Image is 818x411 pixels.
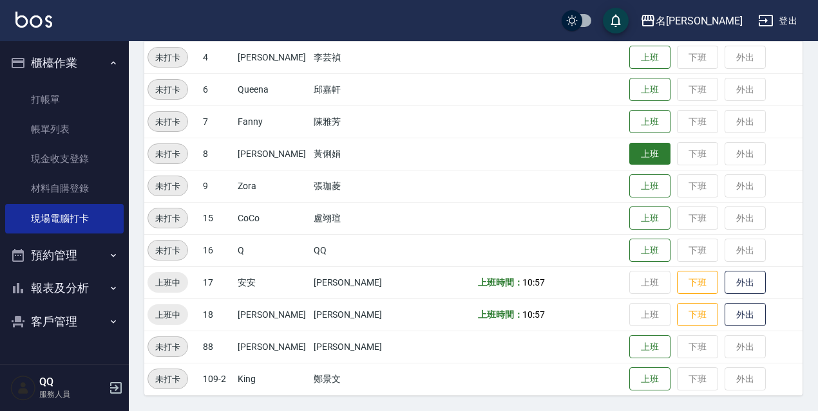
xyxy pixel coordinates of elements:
[39,388,105,400] p: 服務人員
[310,363,399,395] td: 鄭景文
[629,78,671,102] button: 上班
[10,375,36,401] img: Person
[629,239,671,262] button: 上班
[5,46,124,80] button: 櫃檯作業
[478,309,523,320] b: 上班時間：
[200,266,234,298] td: 17
[148,372,187,386] span: 未打卡
[147,308,188,322] span: 上班中
[200,41,234,73] td: 4
[234,105,310,138] td: Fanny
[310,105,399,138] td: 陳雅芳
[310,138,399,170] td: 黃俐娟
[5,85,124,114] a: 打帳單
[200,234,234,266] td: 16
[310,266,399,298] td: [PERSON_NAME]
[629,46,671,69] button: 上班
[200,105,234,138] td: 7
[148,51,187,64] span: 未打卡
[310,331,399,363] td: [PERSON_NAME]
[5,239,124,272] button: 預約管理
[677,271,718,295] button: 下班
[148,212,187,225] span: 未打卡
[5,204,124,233] a: 現場電腦打卡
[629,174,671,198] button: 上班
[478,277,523,288] b: 上班時間：
[310,73,399,105] td: 邱嘉軒
[603,8,629,33] button: save
[629,206,671,230] button: 上班
[234,266,310,298] td: 安安
[234,234,310,266] td: Q
[310,170,399,202] td: 張珈菱
[148,147,187,161] span: 未打卡
[629,143,671,165] button: 上班
[147,276,188,289] span: 上班中
[310,202,399,234] td: 盧翊瑄
[677,303,718,327] button: 下班
[234,170,310,202] td: Zora
[635,8,748,34] button: 名[PERSON_NAME]
[234,363,310,395] td: King
[5,174,124,203] a: 材料自購登錄
[39,376,105,388] h5: QQ
[148,244,187,257] span: 未打卡
[522,277,545,288] span: 10:57
[5,114,124,144] a: 帳單列表
[200,73,234,105] td: 6
[725,303,766,327] button: 外出
[656,13,743,29] div: 名[PERSON_NAME]
[5,271,124,305] button: 報表及分析
[310,298,399,331] td: [PERSON_NAME]
[5,144,124,174] a: 現金收支登錄
[234,73,310,105] td: Queena
[234,298,310,331] td: [PERSON_NAME]
[148,340,187,354] span: 未打卡
[629,367,671,391] button: 上班
[200,202,234,234] td: 15
[200,298,234,331] td: 18
[522,309,545,320] span: 10:57
[629,335,671,359] button: 上班
[15,12,52,28] img: Logo
[200,170,234,202] td: 9
[234,138,310,170] td: [PERSON_NAME]
[310,234,399,266] td: QQ
[148,83,187,96] span: 未打卡
[200,138,234,170] td: 8
[629,110,671,134] button: 上班
[200,331,234,363] td: 88
[200,363,234,395] td: 109-2
[310,41,399,73] td: 李芸禎
[234,202,310,234] td: CoCo
[753,9,803,33] button: 登出
[148,179,187,193] span: 未打卡
[725,271,766,295] button: 外出
[234,331,310,363] td: [PERSON_NAME]
[148,115,187,129] span: 未打卡
[5,305,124,338] button: 客戶管理
[234,41,310,73] td: [PERSON_NAME]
